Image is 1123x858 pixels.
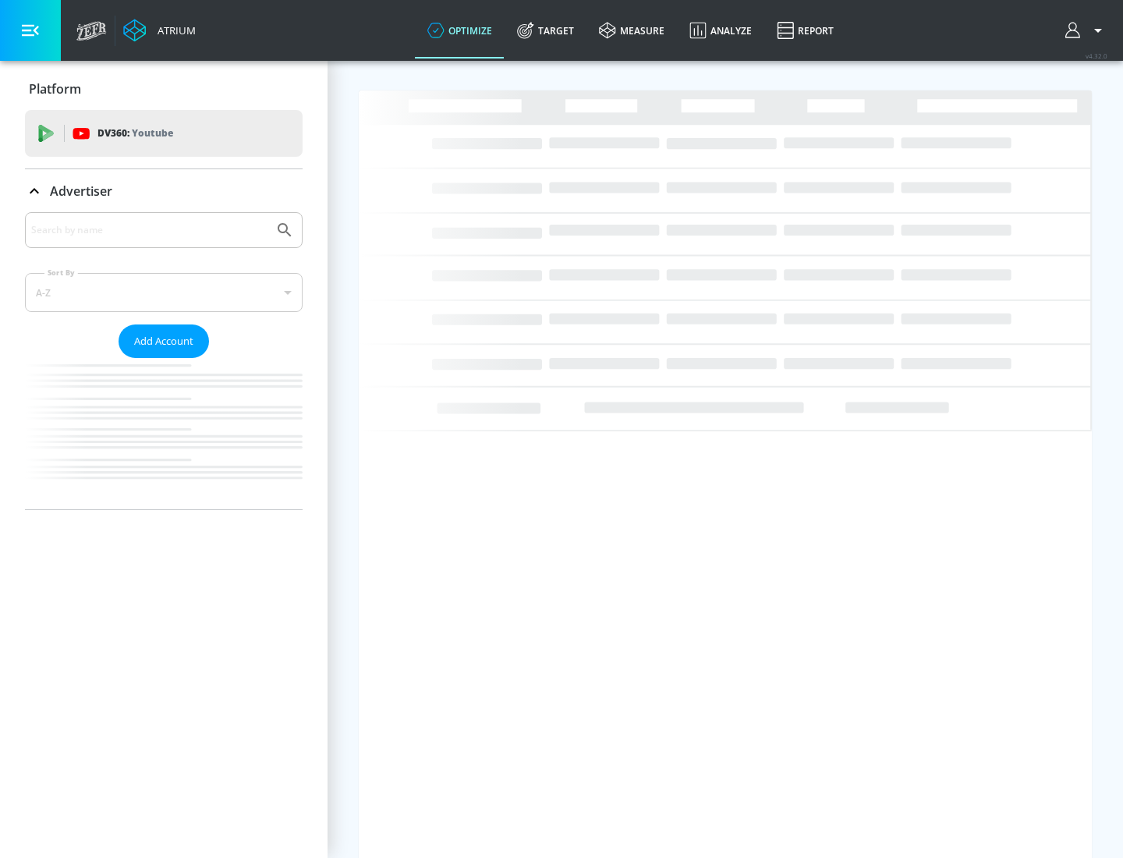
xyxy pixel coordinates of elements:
div: Atrium [151,23,196,37]
p: Youtube [132,125,173,141]
input: Search by name [31,220,267,240]
span: v 4.32.0 [1086,51,1107,60]
a: measure [586,2,677,58]
label: Sort By [44,268,78,278]
button: Add Account [119,324,209,358]
a: Report [764,2,846,58]
div: A-Z [25,273,303,312]
nav: list of Advertiser [25,358,303,509]
div: Platform [25,67,303,111]
a: Target [505,2,586,58]
div: Advertiser [25,169,303,213]
span: Add Account [134,332,193,350]
p: Platform [29,80,81,97]
p: Advertiser [50,183,112,200]
a: Atrium [123,19,196,42]
a: optimize [415,2,505,58]
p: DV360: [97,125,173,142]
div: Advertiser [25,212,303,509]
a: Analyze [677,2,764,58]
div: DV360: Youtube [25,110,303,157]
